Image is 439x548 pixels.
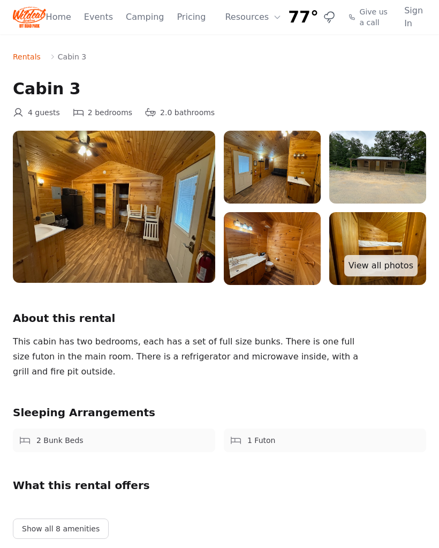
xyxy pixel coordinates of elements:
[329,212,426,285] img: cabin%203%203.jpg
[13,478,426,493] h2: What this rental offers
[13,51,426,62] nav: Breadcrumb
[218,6,288,28] button: Resources
[13,519,109,539] button: Show all 8 amenities
[13,51,41,62] a: Rentals
[349,6,391,28] a: Give us a call
[13,405,426,420] h2: Sleeping Arrangements
[288,7,319,27] span: 77°
[344,255,418,276] a: View all photos
[13,334,367,379] div: This cabin has two bedrooms, each has a set of full size bunks. There is one full size futon in t...
[58,51,86,62] span: Cabin 3
[13,79,426,99] h1: Cabin 3
[88,107,132,118] span: 2 bedrooms
[126,11,164,24] a: Camping
[360,6,392,28] span: Give us a call
[46,11,71,24] a: Home
[247,435,275,446] span: 1 Futon
[84,11,113,24] a: Events
[224,212,321,285] img: cabin%203%204.jpg
[36,435,84,446] span: 2 Bunk Beds
[13,4,46,30] img: Wildcat Logo
[329,131,426,204] img: cabin%203%205.jpg
[28,107,60,118] span: 4 guests
[404,4,426,30] a: Sign In
[13,311,426,326] h2: About this rental
[160,107,215,118] span: 2.0 bathrooms
[177,11,206,24] a: Pricing
[13,131,215,283] img: cabin%203%207.jpg
[224,131,321,204] img: cabin%203%206.jpg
